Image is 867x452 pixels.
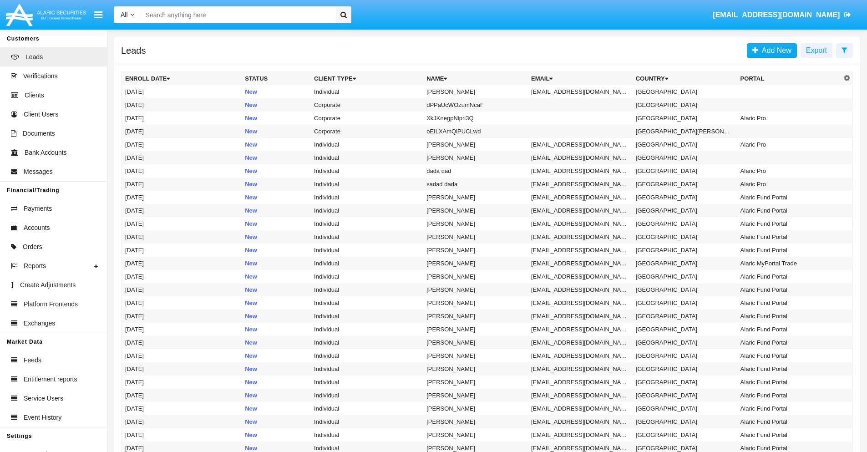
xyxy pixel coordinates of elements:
td: [DATE] [122,362,242,376]
td: Alaric Fund Portal [737,376,842,389]
td: Individual [310,138,423,151]
td: New [241,204,310,217]
th: Portal [737,72,842,86]
span: Payments [24,204,52,213]
td: Alaric Fund Portal [737,415,842,428]
td: New [241,112,310,125]
td: sadad dada [423,178,527,191]
span: Accounts [24,223,50,233]
td: [DATE] [122,138,242,151]
td: [DATE] [122,389,242,402]
td: New [241,98,310,112]
td: [PERSON_NAME] [423,323,527,336]
td: [EMAIL_ADDRESS][DOMAIN_NAME] [527,402,632,415]
td: [GEOGRAPHIC_DATA][PERSON_NAME] [632,125,737,138]
td: [DATE] [122,428,242,442]
td: Alaric Fund Portal [737,310,842,323]
td: Individual [310,244,423,257]
td: Alaric Fund Portal [737,283,842,296]
td: [EMAIL_ADDRESS][DOMAIN_NAME] [527,217,632,230]
td: [DATE] [122,257,242,270]
td: Alaric Fund Portal [737,349,842,362]
td: [PERSON_NAME] [423,151,527,164]
td: Individual [310,402,423,415]
span: Service Users [24,394,63,403]
td: [DATE] [122,296,242,310]
span: Export [806,46,827,54]
td: Individual [310,164,423,178]
td: [DATE] [122,283,242,296]
td: [GEOGRAPHIC_DATA] [632,230,737,244]
td: [EMAIL_ADDRESS][DOMAIN_NAME] [527,336,632,349]
td: Alaric Fund Portal [737,428,842,442]
td: Individual [310,323,423,336]
td: New [241,296,310,310]
th: Email [527,72,632,86]
td: [PERSON_NAME] [423,257,527,270]
td: Alaric Fund Portal [737,362,842,376]
td: Alaric Fund Portal [737,204,842,217]
td: Individual [310,336,423,349]
h5: Leads [121,47,146,54]
td: New [241,164,310,178]
td: [EMAIL_ADDRESS][DOMAIN_NAME] [527,151,632,164]
td: [PERSON_NAME] [423,349,527,362]
td: [GEOGRAPHIC_DATA] [632,349,737,362]
input: Search [141,6,333,23]
td: [PERSON_NAME] [423,415,527,428]
td: dada dad [423,164,527,178]
td: New [241,138,310,151]
td: [DATE] [122,85,242,98]
td: [EMAIL_ADDRESS][DOMAIN_NAME] [527,428,632,442]
td: [DATE] [122,151,242,164]
td: [EMAIL_ADDRESS][DOMAIN_NAME] [527,244,632,257]
td: Corporate [310,125,423,138]
td: Individual [310,178,423,191]
th: Enroll Date [122,72,242,86]
td: [PERSON_NAME] [423,402,527,415]
td: XkJKnegpNipri3Q [423,112,527,125]
td: [PERSON_NAME] [423,244,527,257]
th: Name [423,72,527,86]
td: oEILXAmQlPUCLwd [423,125,527,138]
td: [DATE] [122,310,242,323]
td: [GEOGRAPHIC_DATA] [632,217,737,230]
td: [DATE] [122,244,242,257]
span: [EMAIL_ADDRESS][DOMAIN_NAME] [713,11,840,19]
td: New [241,323,310,336]
td: Alaric MyPortal Trade [737,257,842,270]
td: Individual [310,428,423,442]
td: [PERSON_NAME] [423,428,527,442]
td: Individual [310,349,423,362]
td: [DATE] [122,217,242,230]
td: [PERSON_NAME] [423,376,527,389]
td: [GEOGRAPHIC_DATA] [632,415,737,428]
td: Alaric Fund Portal [737,296,842,310]
td: [GEOGRAPHIC_DATA] [632,204,737,217]
th: Country [632,72,737,86]
td: Alaric Fund Portal [737,191,842,204]
td: New [241,244,310,257]
td: [GEOGRAPHIC_DATA] [632,164,737,178]
td: [PERSON_NAME] [423,138,527,151]
td: Alaric Fund Portal [737,389,842,402]
td: [EMAIL_ADDRESS][DOMAIN_NAME] [527,376,632,389]
td: [GEOGRAPHIC_DATA] [632,244,737,257]
td: New [241,178,310,191]
td: [GEOGRAPHIC_DATA] [632,98,737,112]
td: [EMAIL_ADDRESS][DOMAIN_NAME] [527,415,632,428]
td: [EMAIL_ADDRESS][DOMAIN_NAME] [527,310,632,323]
td: Alaric Fund Portal [737,402,842,415]
td: Corporate [310,112,423,125]
td: New [241,376,310,389]
th: Client Type [310,72,423,86]
span: Leads [25,52,43,62]
span: Reports [24,261,46,271]
td: [EMAIL_ADDRESS][DOMAIN_NAME] [527,323,632,336]
td: Individual [310,191,423,204]
td: [EMAIL_ADDRESS][DOMAIN_NAME] [527,296,632,310]
td: [DATE] [122,125,242,138]
td: Corporate [310,98,423,112]
td: [PERSON_NAME] [423,310,527,323]
td: [PERSON_NAME] [423,270,527,283]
